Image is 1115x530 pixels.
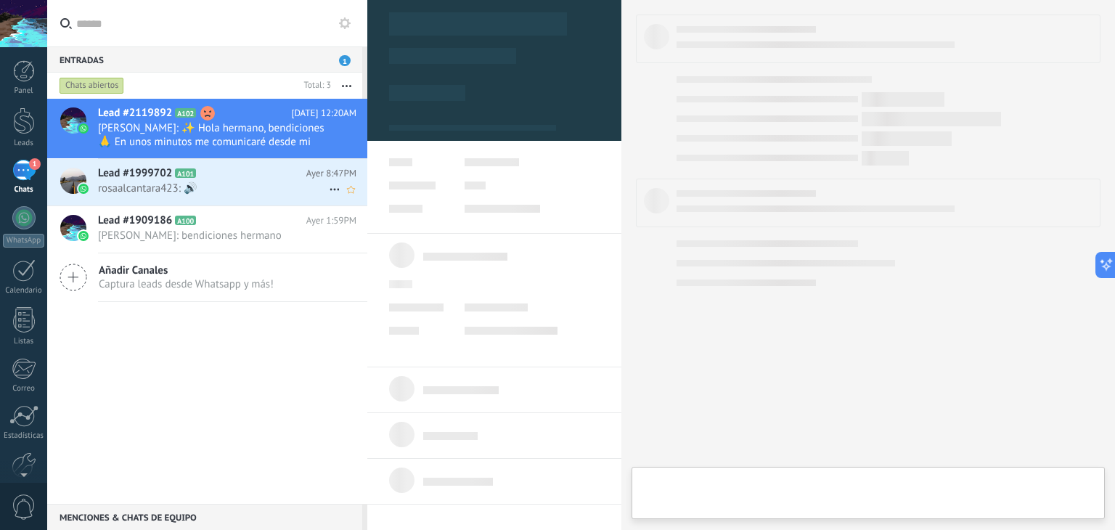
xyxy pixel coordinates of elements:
[3,139,45,148] div: Leads
[175,216,196,225] span: A100
[291,106,356,121] span: [DATE] 12:20AM
[98,106,172,121] span: Lead #2119892
[98,213,172,228] span: Lead #1909186
[98,229,329,242] span: [PERSON_NAME]: bendiciones hermano
[3,234,44,248] div: WhatsApp
[306,166,356,181] span: Ayer 8:47PM
[99,264,274,277] span: Añadir Canales
[47,206,367,253] a: Lead #1909186 A100 Ayer 1:59PM [PERSON_NAME]: bendiciones hermano
[78,184,89,194] img: waba.svg
[3,185,45,195] div: Chats
[98,182,329,195] span: rosaalcantara423: 🔊
[3,337,45,346] div: Listas
[47,159,367,205] a: Lead #1999702 A101 Ayer 8:47PM rosaalcantara423: 🔊
[175,108,196,118] span: A102
[306,213,356,228] span: Ayer 1:59PM
[29,158,41,170] span: 1
[47,504,362,530] div: Menciones & Chats de equipo
[78,231,89,241] img: waba.svg
[47,46,362,73] div: Entradas
[98,121,329,149] span: [PERSON_NAME]: ✨ Hola hermano, bendiciones 🙏 En unos minutos me comunicaré desde mi número person...
[3,86,45,96] div: Panel
[3,384,45,394] div: Correo
[60,77,124,94] div: Chats abiertos
[78,123,89,134] img: waba.svg
[98,166,172,181] span: Lead #1999702
[175,168,196,178] span: A101
[3,286,45,295] div: Calendario
[99,277,274,291] span: Captura leads desde Whatsapp y más!
[3,431,45,441] div: Estadísticas
[47,99,367,158] a: Lead #2119892 A102 [DATE] 12:20AM [PERSON_NAME]: ✨ Hola hermano, bendiciones 🙏 En unos minutos me...
[298,78,331,93] div: Total: 3
[339,55,351,66] span: 1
